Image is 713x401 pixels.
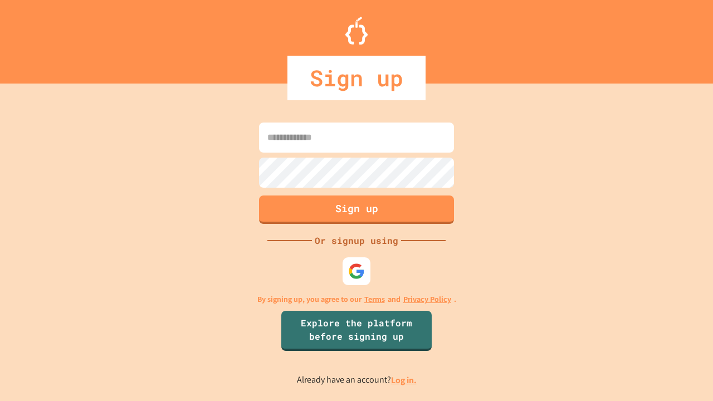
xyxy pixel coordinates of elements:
[345,17,368,45] img: Logo.svg
[287,56,426,100] div: Sign up
[257,294,456,305] p: By signing up, you agree to our and .
[403,294,451,305] a: Privacy Policy
[259,195,454,224] button: Sign up
[348,263,365,280] img: google-icon.svg
[364,294,385,305] a: Terms
[281,311,432,351] a: Explore the platform before signing up
[391,374,417,386] a: Log in.
[297,373,417,387] p: Already have an account?
[312,234,401,247] div: Or signup using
